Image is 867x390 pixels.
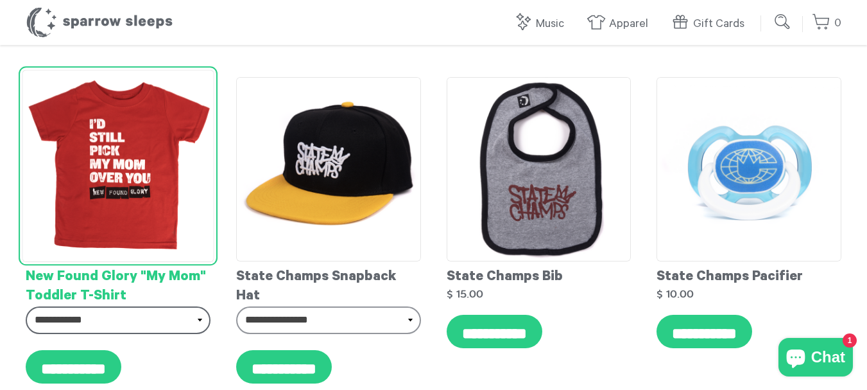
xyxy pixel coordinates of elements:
[447,261,631,287] div: State Champs Bib
[22,69,214,261] img: NewFoundGlory-toddlertee_grande.png
[657,261,841,287] div: State Champs Pacifier
[447,77,631,262] img: StateChamps-Bib_grande.png
[236,77,421,262] img: StateChamps-Hat-FrontAngle_grande.png
[26,261,210,306] div: New Found Glory "My Mom" Toddler T-Shirt
[657,288,694,299] strong: $ 10.00
[770,9,796,35] input: Submit
[657,77,841,262] img: StateChamps-Pacifier_grande.png
[26,6,173,39] h1: Sparrow Sleeps
[513,10,571,38] a: Music
[671,10,751,38] a: Gift Cards
[236,261,421,306] div: State Champs Snapback Hat
[812,10,841,37] a: 0
[587,10,655,38] a: Apparel
[775,338,857,380] inbox-online-store-chat: Shopify online store chat
[447,288,483,299] strong: $ 15.00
